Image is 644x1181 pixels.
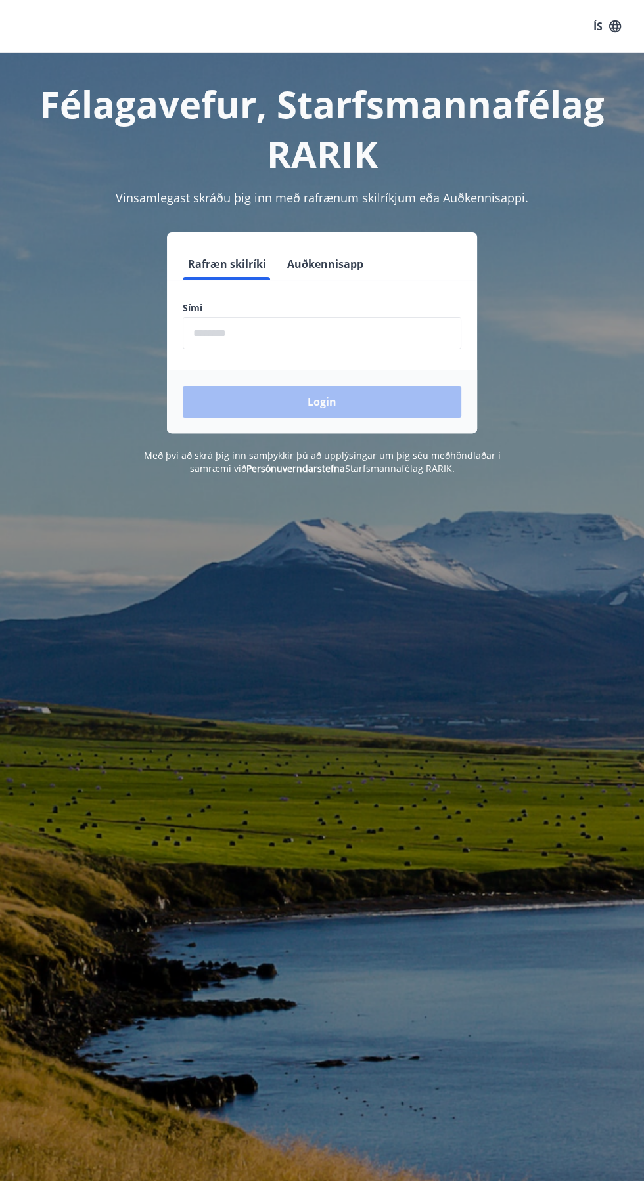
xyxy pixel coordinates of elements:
[246,462,345,475] a: Persónuverndarstefna
[586,14,628,38] button: ÍS
[144,449,501,475] span: Með því að skrá þig inn samþykkir þú að upplýsingar um þig séu meðhöndlaðar í samræmi við Starfsm...
[183,301,461,314] label: Sími
[183,248,271,280] button: Rafræn skilríki
[16,79,628,179] h1: Félagavefur, Starfsmannafélag RARIK
[116,190,528,205] span: Vinsamlegast skráðu þig inn með rafrænum skilríkjum eða Auðkennisappi.
[282,248,369,280] button: Auðkennisapp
